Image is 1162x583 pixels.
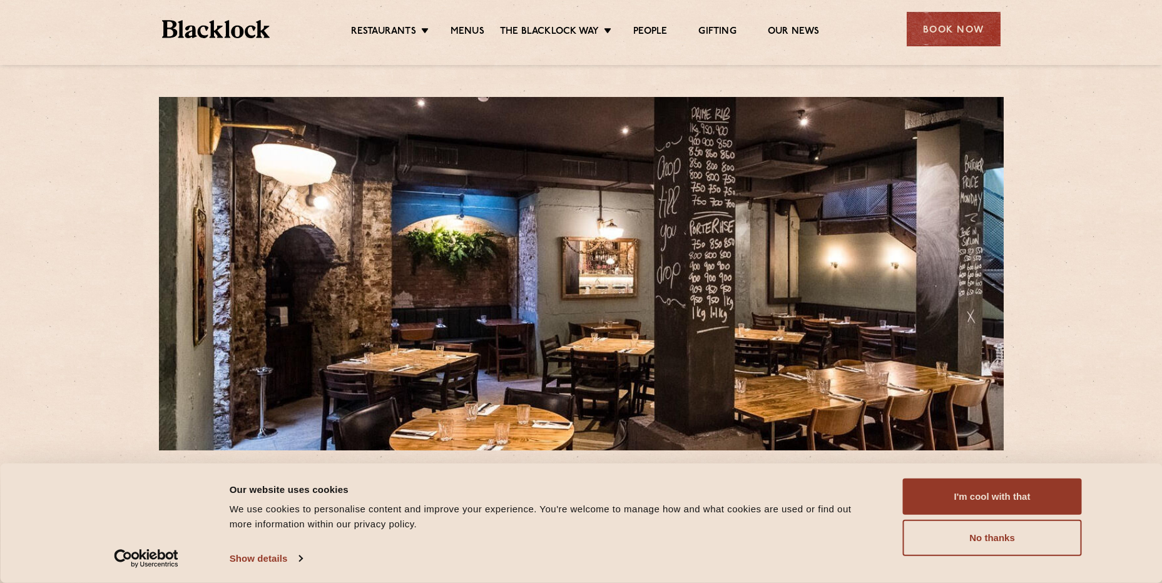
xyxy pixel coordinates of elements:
img: BL_Textured_Logo-footer-cropped.svg [162,20,270,38]
div: We use cookies to personalise content and improve your experience. You're welcome to manage how a... [230,502,875,532]
a: People [633,26,667,39]
button: No thanks [903,520,1082,556]
a: Gifting [698,26,736,39]
a: Menus [451,26,484,39]
a: The Blacklock Way [500,26,599,39]
a: Our News [768,26,820,39]
div: Our website uses cookies [230,482,875,497]
a: Restaurants [351,26,416,39]
button: I'm cool with that [903,479,1082,515]
div: Book Now [907,12,1001,46]
a: Usercentrics Cookiebot - opens in a new window [91,549,201,568]
a: Show details [230,549,302,568]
